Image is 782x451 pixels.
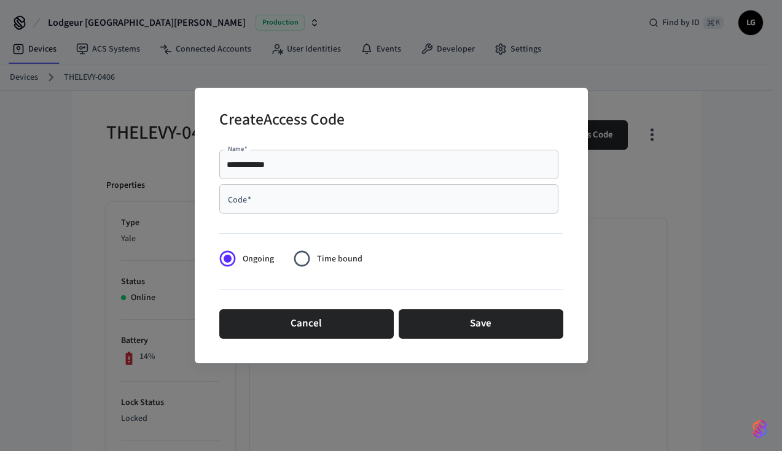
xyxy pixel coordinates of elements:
span: Time bound [317,253,362,266]
button: Cancel [219,309,394,339]
h2: Create Access Code [219,102,345,140]
label: Name [228,144,248,153]
img: SeamLogoGradient.69752ec5.svg [753,419,767,439]
span: Ongoing [243,253,274,266]
button: Save [399,309,563,339]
